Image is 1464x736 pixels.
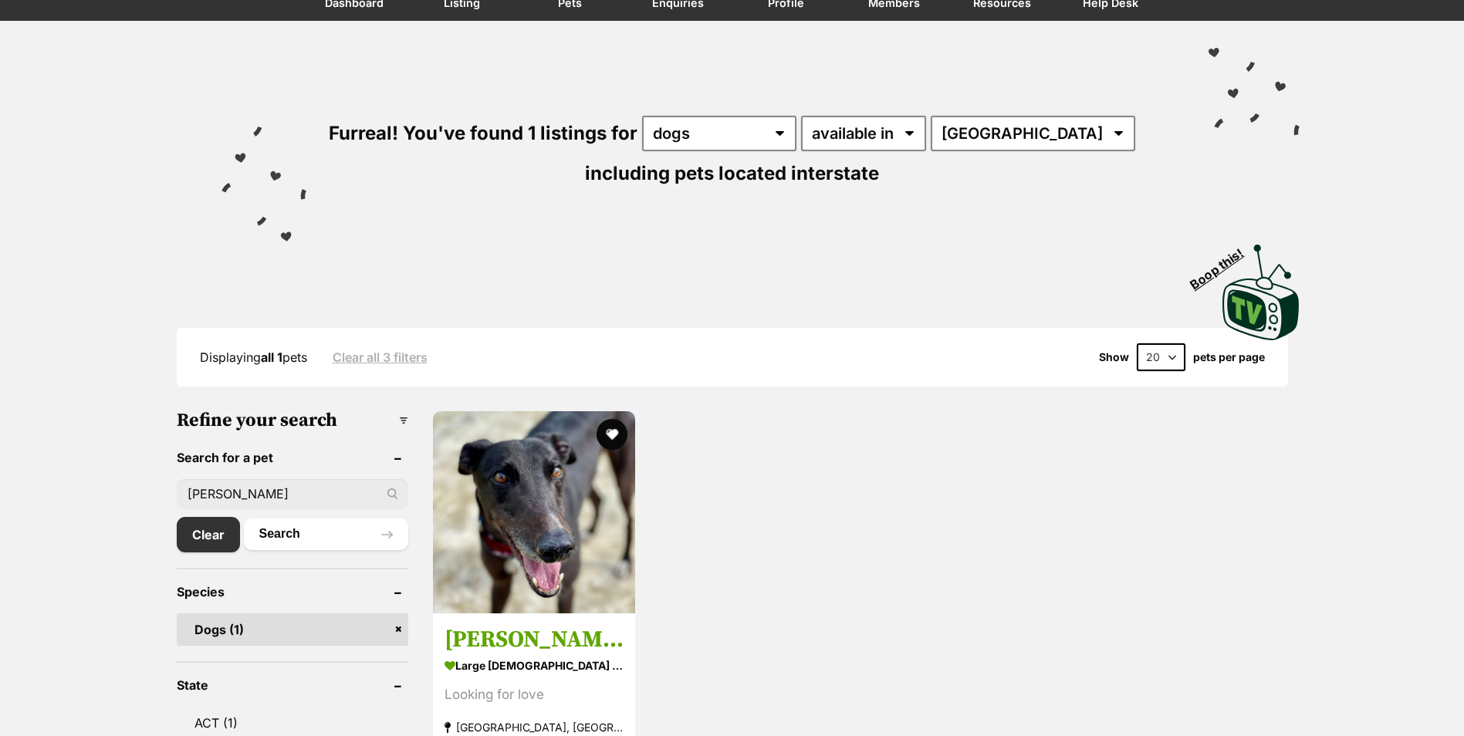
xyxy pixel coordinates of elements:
[261,349,282,365] strong: all 1
[433,411,635,613] img: Hendrix - Greyhound Dog
[177,613,408,646] a: Dogs (1)
[585,162,879,184] span: including pets located interstate
[200,349,307,365] span: Displaying pets
[1099,351,1129,363] span: Show
[333,350,428,364] a: Clear all 3 filters
[445,654,624,677] strong: large [DEMOGRAPHIC_DATA] Dog
[1187,236,1258,292] span: Boop this!
[177,585,408,599] header: Species
[1193,351,1265,363] label: pets per page
[1222,245,1300,340] img: PetRescue TV logo
[329,122,637,144] span: Furreal! You've found 1 listings for
[177,678,408,692] header: State
[445,684,624,705] div: Looking for love
[445,625,624,654] h3: [PERSON_NAME]
[597,419,627,450] button: favourite
[177,410,408,431] h3: Refine your search
[177,517,240,552] a: Clear
[244,518,408,549] button: Search
[177,451,408,464] header: Search for a pet
[1222,231,1300,343] a: Boop this!
[177,479,408,508] input: Toby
